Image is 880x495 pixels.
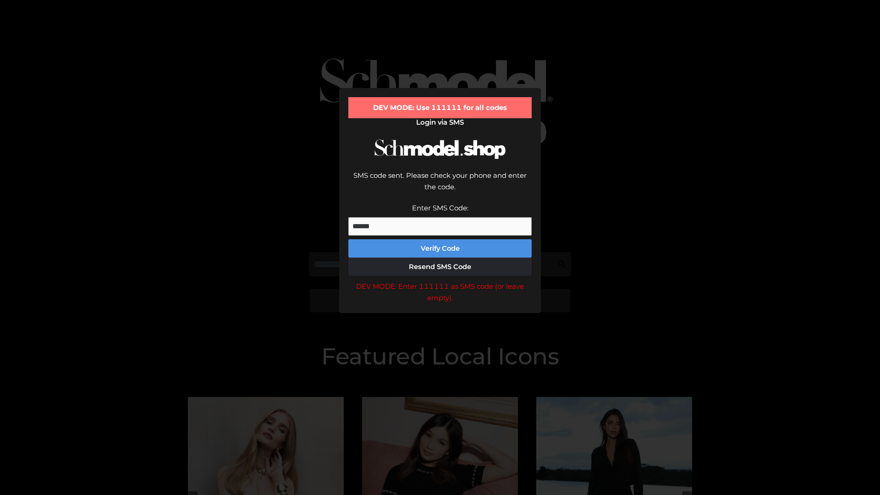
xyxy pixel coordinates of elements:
button: Resend SMS Code [348,258,532,276]
h2: Login via SMS [348,118,532,126]
label: Enter SMS Code: [412,203,468,212]
div: SMS code sent. Please check your phone and enter the code. [348,170,532,202]
div: DEV MODE: Use 111111 for all codes [348,97,532,118]
img: Schmodel Logo [371,131,509,167]
div: DEV MODE: Enter 111111 as SMS code (or leave empty). [348,280,532,304]
button: Verify Code [348,239,532,258]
